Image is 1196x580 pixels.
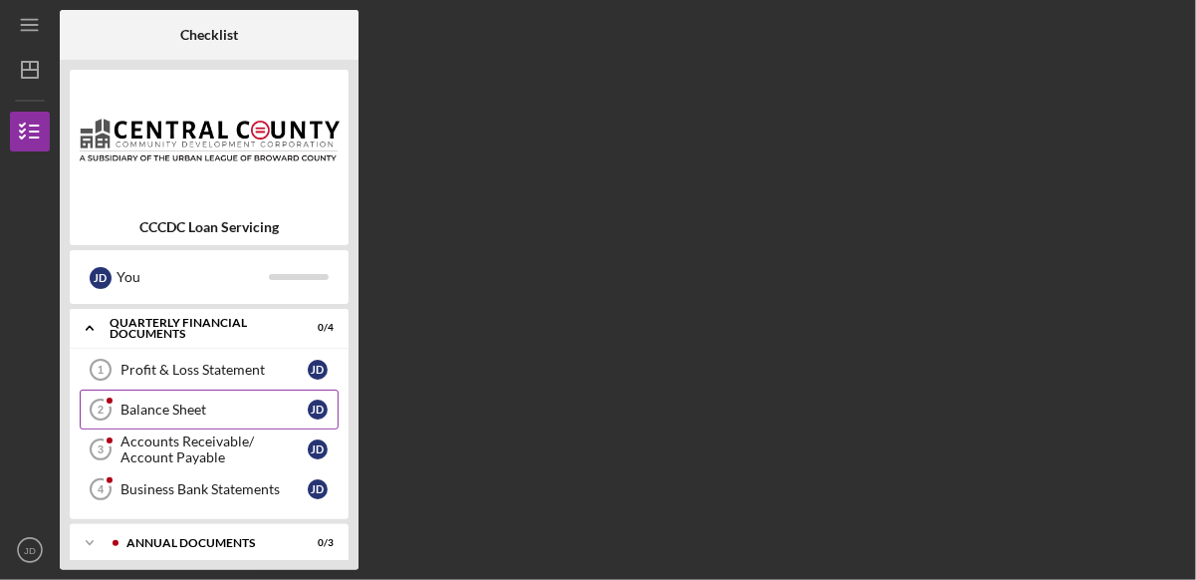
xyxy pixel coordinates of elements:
div: J D [90,267,112,289]
div: J D [308,400,328,420]
img: Product logo [70,80,349,199]
div: 0 / 4 [298,322,334,334]
a: 2Balance SheetJD [80,390,339,430]
a: 1Profit & Loss StatementJD [80,350,339,390]
div: Quarterly Financial Documents [110,317,284,340]
div: Accounts Receivable/ Account Payable [120,434,308,465]
a: 3Accounts Receivable/ Account PayableJD [80,430,339,469]
tspan: 3 [98,443,104,455]
b: Checklist [180,27,238,43]
tspan: 1 [98,364,104,376]
div: J D [308,360,328,380]
button: JD [10,530,50,570]
div: J D [308,439,328,459]
tspan: 2 [98,404,104,416]
div: Profit & Loss Statement [120,362,308,378]
div: Business Bank Statements [120,481,308,497]
div: You [117,260,269,294]
div: Balance Sheet [120,402,308,418]
div: J D [308,479,328,499]
b: CCCDC Loan Servicing [139,219,279,235]
div: Annual Documents [126,537,284,549]
div: 0 / 3 [298,537,334,549]
a: 4Business Bank StatementsJD [80,469,339,509]
tspan: 4 [98,483,105,495]
text: JD [24,545,36,556]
